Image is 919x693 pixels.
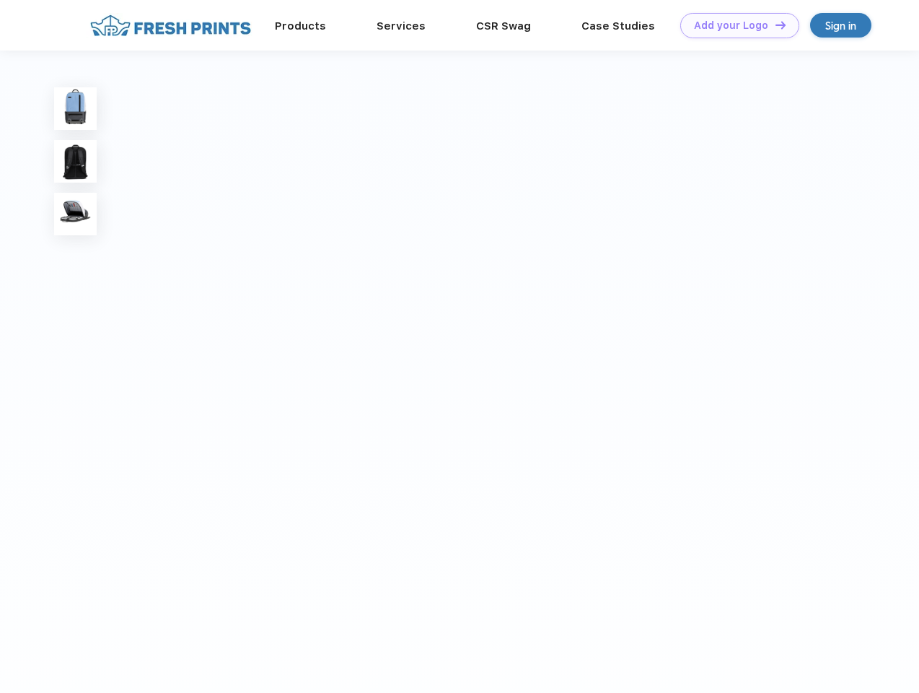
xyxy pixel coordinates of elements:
[825,17,856,34] div: Sign in
[86,13,255,38] img: fo%20logo%202.webp
[275,19,326,32] a: Products
[810,13,871,38] a: Sign in
[54,87,97,130] img: func=resize&h=100
[54,140,97,183] img: func=resize&h=100
[54,193,97,235] img: func=resize&h=100
[775,21,786,29] img: DT
[694,19,768,32] div: Add your Logo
